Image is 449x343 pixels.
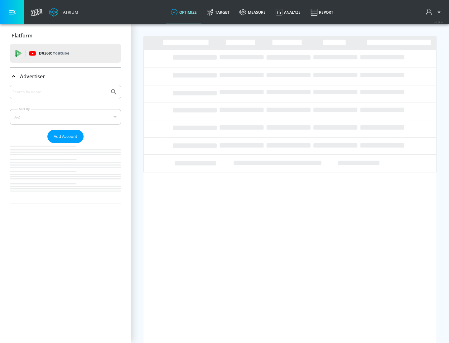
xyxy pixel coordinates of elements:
p: DV360: [39,50,69,57]
nav: list of Advertiser [10,143,121,204]
span: v 4.28.0 [434,21,443,24]
a: Target [202,1,234,23]
span: Add Account [54,133,77,140]
a: Analyze [271,1,306,23]
p: Youtube [53,50,69,56]
a: optimize [166,1,202,23]
a: measure [234,1,271,23]
div: A-Z [10,109,121,125]
a: Atrium [49,7,78,17]
input: Search by name [12,88,107,96]
div: DV360: Youtube [10,44,121,63]
label: Sort By [18,107,31,111]
p: Advertiser [20,73,45,80]
div: Atrium [60,9,78,15]
div: Advertiser [10,85,121,204]
div: Platform [10,27,121,44]
div: Advertiser [10,68,121,85]
p: Platform [12,32,32,39]
button: Add Account [47,130,84,143]
a: Report [306,1,338,23]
